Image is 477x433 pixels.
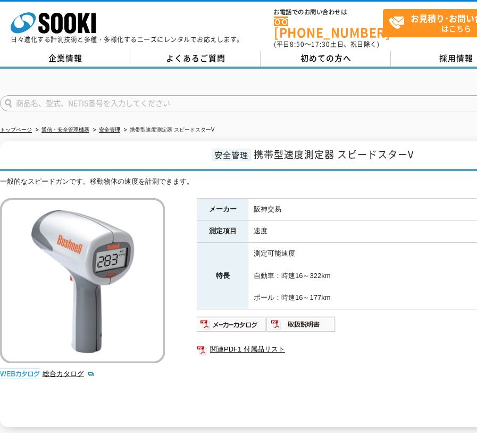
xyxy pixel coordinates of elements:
[197,220,248,243] th: 測定項目
[261,51,391,67] a: 初めての方へ
[266,323,336,331] a: 取扱説明書
[274,17,383,38] a: [PHONE_NUMBER]
[274,9,383,15] span: お電話でのお問い合わせは
[300,52,352,64] span: 初めての方へ
[197,323,266,331] a: メーカーカタログ
[274,39,379,49] span: (平日 ～ 土日、祝日除く)
[266,316,336,333] img: 取扱説明書
[311,39,330,49] span: 17:30
[11,36,244,43] p: 日々進化する計測技術と多種・多様化するニーズにレンタルでお応えします。
[197,198,248,220] th: メーカー
[41,127,89,133] a: 通信・安全管理機器
[122,125,214,136] li: 携帯型速度測定器 スピードスターV
[197,243,248,309] th: 特長
[197,316,266,333] img: メーカーカタログ
[290,39,305,49] span: 8:50
[254,147,414,161] span: 携帯型速度測定器 スピードスターV
[130,51,261,67] a: よくあるご質問
[43,370,95,378] a: 総合カタログ
[212,149,251,161] span: 安全管理
[99,127,120,133] a: 安全管理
